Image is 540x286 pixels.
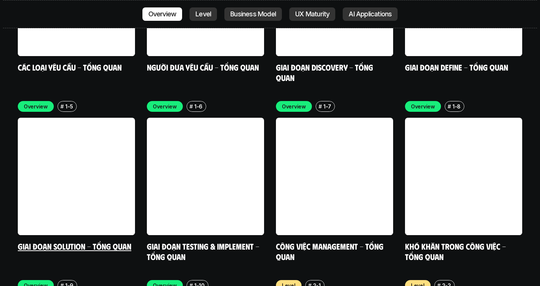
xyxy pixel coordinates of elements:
a: Giai đoạn Solution - Tổng quan [18,241,131,251]
p: Overview [282,103,306,110]
a: Giai đoạn Define - Tổng quan [405,62,508,72]
p: Overview [24,103,48,110]
a: Công việc Management - Tổng quan [276,241,385,261]
p: Overview [153,103,177,110]
a: Overview [142,7,182,21]
a: Giai đoạn Testing & Implement - Tổng quan [147,241,261,261]
p: 1-5 [65,103,73,110]
h6: # [190,104,193,109]
a: Các loại yêu cầu - Tổng quan [18,62,122,72]
h6: # [319,104,322,109]
h6: # [60,104,64,109]
a: Giai đoạn Discovery - Tổng quan [276,62,375,82]
a: Người đưa yêu cầu - Tổng quan [147,62,259,72]
h6: # [448,104,451,109]
p: 1-8 [452,103,461,110]
a: Khó khăn trong công việc - Tổng quan [405,241,508,261]
p: 1-6 [194,103,202,110]
p: Overview [411,103,435,110]
p: 1-7 [323,103,331,110]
